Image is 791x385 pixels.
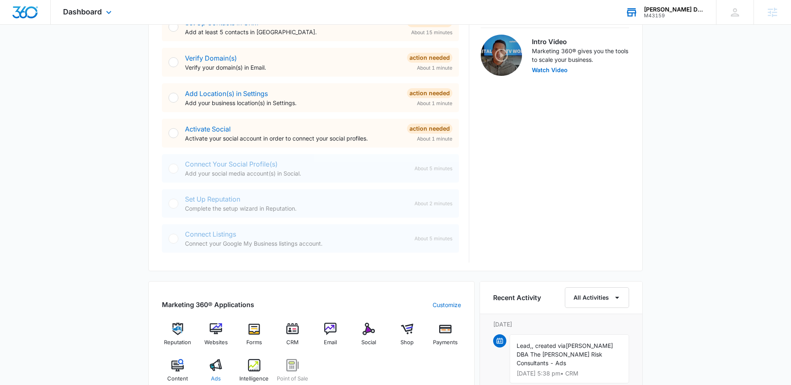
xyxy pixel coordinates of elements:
[411,29,452,36] span: About 15 minutes
[246,338,262,347] span: Forms
[433,338,458,347] span: Payments
[276,323,308,352] a: CRM
[417,64,452,72] span: About 1 minute
[417,100,452,107] span: About 1 minute
[185,134,400,143] p: Activate your social account in order to connect your social profiles.
[185,28,400,36] p: Add at least 5 contacts in [GEOGRAPHIC_DATA].
[162,323,194,352] a: Reputation
[433,300,461,309] a: Customize
[185,63,400,72] p: Verify your domain(s) in Email.
[407,88,452,98] div: Action Needed
[407,53,452,63] div: Action Needed
[565,287,629,308] button: All Activities
[407,124,452,134] div: Action Needed
[162,300,254,310] h2: Marketing 360® Applications
[286,338,299,347] span: CRM
[167,375,188,383] span: Content
[517,371,622,376] p: [DATE] 5:38 pm • CRM
[481,35,522,76] img: Intro Video
[277,375,308,383] span: Point of Sale
[164,338,191,347] span: Reputation
[400,338,414,347] span: Shop
[361,338,376,347] span: Social
[185,239,408,248] p: Connect your Google My Business listings account.
[185,169,408,178] p: Add your social media account(s) in Social.
[517,342,532,349] span: Lead,
[532,67,568,73] button: Watch Video
[185,54,237,62] a: Verify Domain(s)
[324,338,337,347] span: Email
[185,125,231,133] a: Activate Social
[493,293,541,303] h6: Recent Activity
[239,375,269,383] span: Intelligence
[185,19,258,27] a: Set Up Contacts in CRM
[493,320,629,329] p: [DATE]
[644,6,704,13] div: account name
[63,7,102,16] span: Dashboard
[391,323,423,352] a: Shop
[185,89,268,98] a: Add Location(s) in Settings
[204,338,228,347] span: Websites
[414,235,452,242] span: About 5 minutes
[185,99,400,107] p: Add your business location(s) in Settings.
[414,165,452,172] span: About 5 minutes
[185,204,408,213] p: Complete the setup wizard in Reputation.
[532,47,629,64] p: Marketing 360® gives you the tools to scale your business.
[414,200,452,207] span: About 2 minutes
[211,375,221,383] span: Ads
[429,323,461,352] a: Payments
[517,342,613,366] span: [PERSON_NAME] DBA The [PERSON_NAME] Risk Consultants - Ads
[315,323,346,352] a: Email
[532,342,566,349] span: , created via
[239,323,270,352] a: Forms
[353,323,385,352] a: Social
[644,13,704,19] div: account id
[200,323,232,352] a: Websites
[532,37,629,47] h3: Intro Video
[417,135,452,143] span: About 1 minute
